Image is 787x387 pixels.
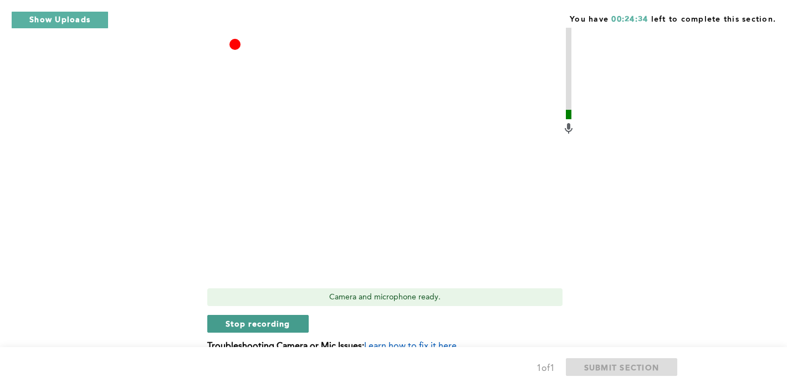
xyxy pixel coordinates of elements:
button: SUBMIT SECTION [566,358,678,376]
span: Stop recording [226,318,290,329]
button: Stop recording [207,315,309,333]
div: 1 of 1 [536,361,555,376]
span: Learn how to fix it here. [364,342,459,351]
span: 00:24:34 [611,16,648,23]
div: Camera and microphone ready. [207,288,563,306]
button: Show Uploads [11,11,109,29]
span: You have left to complete this section. [570,11,776,25]
b: Troubleshooting Camera or Mic Issues: [207,342,364,351]
span: SUBMIT SECTION [584,362,660,373]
